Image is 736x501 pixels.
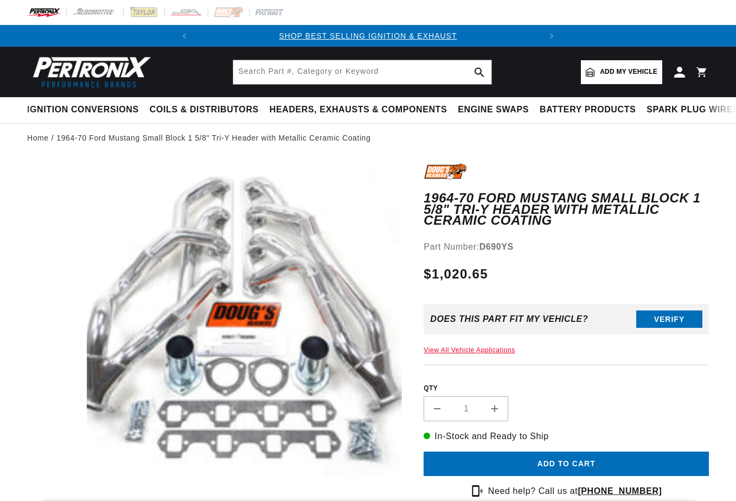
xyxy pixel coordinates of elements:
[468,60,491,84] button: search button
[488,484,662,498] p: Need help? Call us at
[430,314,588,324] div: Does This part fit My vehicle?
[27,53,152,91] img: Pertronix
[264,97,452,123] summary: Headers, Exhausts & Components
[541,25,562,47] button: Translation missing: en.sections.announcements.next_announcement
[424,384,709,393] label: QTY
[195,30,540,42] div: Announcement
[27,97,144,123] summary: Ignition Conversions
[195,30,540,42] div: 1 of 2
[600,67,657,77] span: Add my vehicle
[270,104,447,116] span: Headers, Exhausts & Components
[424,264,488,284] span: $1,020.65
[56,132,370,144] a: 1964-70 Ford Mustang Small Block 1 5/8" Tri-Y Header with Metallic Ceramic Coating
[27,104,139,116] span: Ignition Conversions
[27,132,49,144] a: Home
[534,97,641,123] summary: Battery Products
[424,346,515,354] a: View All Vehicle Applications
[233,60,491,84] input: Search Part #, Category or Keyword
[424,429,709,443] p: In-Stock and Ready to Ship
[578,486,662,496] a: [PHONE_NUMBER]
[458,104,529,116] span: Engine Swaps
[479,242,514,251] strong: D690YS
[581,60,662,84] a: Add my vehicle
[452,97,534,123] summary: Engine Swaps
[174,25,195,47] button: Translation missing: en.sections.announcements.previous_announcement
[27,132,709,144] nav: breadcrumbs
[424,452,709,476] button: Add to cart
[144,97,264,123] summary: Coils & Distributors
[279,31,457,40] a: SHOP BEST SELLING IGNITION & EXHAUST
[540,104,636,116] span: Battery Products
[424,193,709,226] h1: 1964-70 Ford Mustang Small Block 1 5/8" Tri-Y Header with Metallic Ceramic Coating
[424,240,709,254] div: Part Number:
[636,310,702,328] button: Verify
[150,104,259,116] span: Coils & Distributors
[27,163,402,484] media-gallery: Gallery Viewer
